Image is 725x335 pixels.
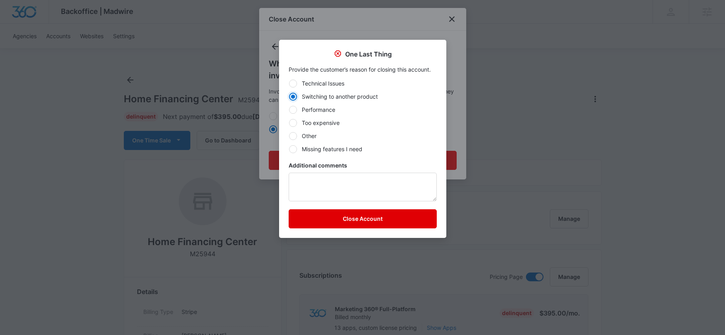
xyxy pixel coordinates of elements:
label: Technical Issues [289,79,437,88]
label: Missing features I need [289,145,437,153]
label: Performance [289,105,437,114]
label: Too expensive [289,119,437,127]
button: Close Account [289,209,437,228]
label: Switching to another product [289,92,437,101]
label: Additional comments [289,161,437,169]
p: Provide the customer’s reason for closing this account. [289,65,437,74]
label: Other [289,132,437,140]
p: One Last Thing [345,49,392,59]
